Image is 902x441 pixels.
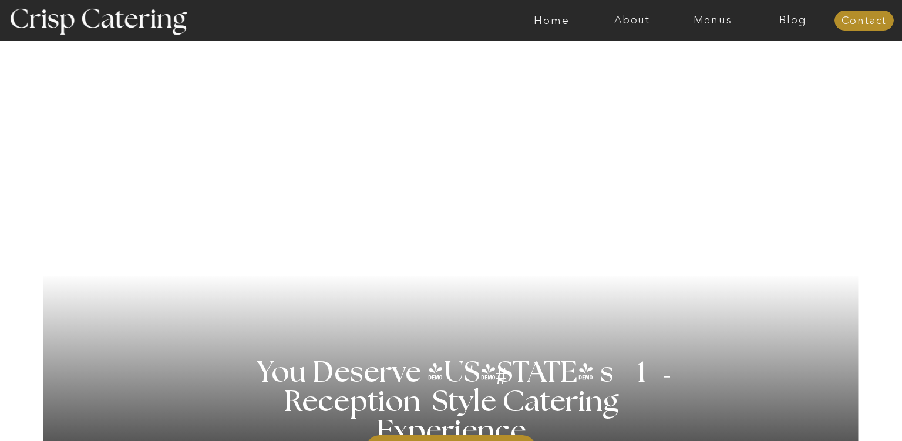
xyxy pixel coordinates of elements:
[592,15,672,26] a: About
[672,15,753,26] a: Menus
[640,345,674,412] h3: '
[448,359,496,388] h3: '
[511,15,592,26] a: Home
[753,15,833,26] a: Blog
[469,365,536,399] h3: #
[785,382,902,441] iframe: podium webchat widget bubble
[834,15,894,27] a: Contact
